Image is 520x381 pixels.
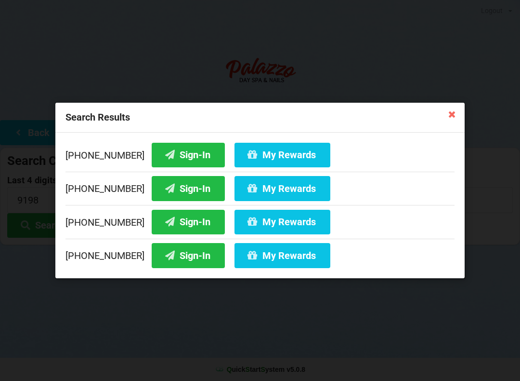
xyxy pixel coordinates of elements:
[65,172,455,205] div: [PHONE_NUMBER]
[65,205,455,239] div: [PHONE_NUMBER]
[234,176,330,201] button: My Rewards
[234,210,330,234] button: My Rewards
[65,239,455,268] div: [PHONE_NUMBER]
[65,143,455,172] div: [PHONE_NUMBER]
[234,143,330,167] button: My Rewards
[234,243,330,268] button: My Rewards
[152,176,225,201] button: Sign-In
[152,243,225,268] button: Sign-In
[152,210,225,234] button: Sign-In
[152,143,225,167] button: Sign-In
[55,103,465,133] div: Search Results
